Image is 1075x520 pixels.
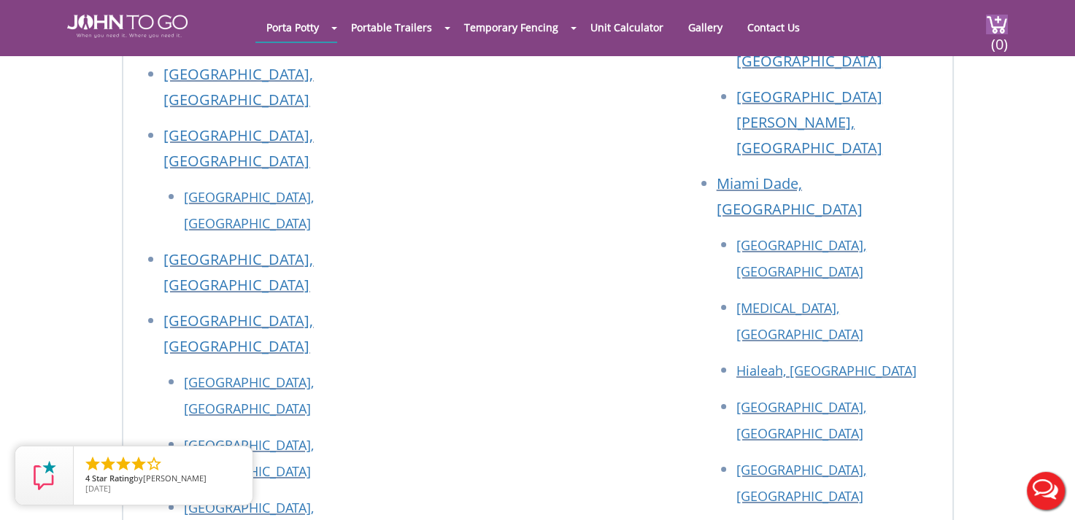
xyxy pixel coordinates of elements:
[85,483,111,494] span: [DATE]
[30,461,59,490] img: Review Rating
[130,455,147,473] li: 
[990,23,1008,54] span: (0)
[67,15,188,38] img: JOHN to go
[986,15,1008,34] img: cart a
[163,249,313,295] a: [GEOGRAPHIC_DATA], [GEOGRAPHIC_DATA]
[184,436,314,480] a: [GEOGRAPHIC_DATA], [GEOGRAPHIC_DATA]
[736,362,917,379] a: Hialeah, [GEOGRAPHIC_DATA]
[184,373,314,417] a: [GEOGRAPHIC_DATA], [GEOGRAPHIC_DATA]
[579,13,674,42] a: Unit Calculator
[184,188,314,232] a: [GEOGRAPHIC_DATA], [GEOGRAPHIC_DATA]
[340,13,443,42] a: Portable Trailers
[115,455,132,473] li: 
[163,311,313,356] a: [GEOGRAPHIC_DATA], [GEOGRAPHIC_DATA]
[163,125,313,171] a: [GEOGRAPHIC_DATA], [GEOGRAPHIC_DATA]
[736,398,866,442] a: [GEOGRAPHIC_DATA], [GEOGRAPHIC_DATA]
[255,13,330,42] a: Porta Potty
[143,473,207,484] span: [PERSON_NAME]
[99,455,117,473] li: 
[736,13,811,42] a: Contact Us
[453,13,569,42] a: Temporary Fencing
[736,461,866,505] a: [GEOGRAPHIC_DATA], [GEOGRAPHIC_DATA]
[85,473,90,484] span: 4
[92,473,134,484] span: Star Rating
[717,174,863,219] a: Miami Dade, [GEOGRAPHIC_DATA]
[736,87,882,158] a: [GEOGRAPHIC_DATA][PERSON_NAME], [GEOGRAPHIC_DATA]
[145,455,163,473] li: 
[1017,462,1075,520] button: Live Chat
[85,474,241,484] span: by
[677,13,733,42] a: Gallery
[84,455,101,473] li: 
[736,299,863,343] a: [MEDICAL_DATA], [GEOGRAPHIC_DATA]
[163,64,313,109] a: [GEOGRAPHIC_DATA], [GEOGRAPHIC_DATA]
[736,236,866,280] a: [GEOGRAPHIC_DATA], [GEOGRAPHIC_DATA]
